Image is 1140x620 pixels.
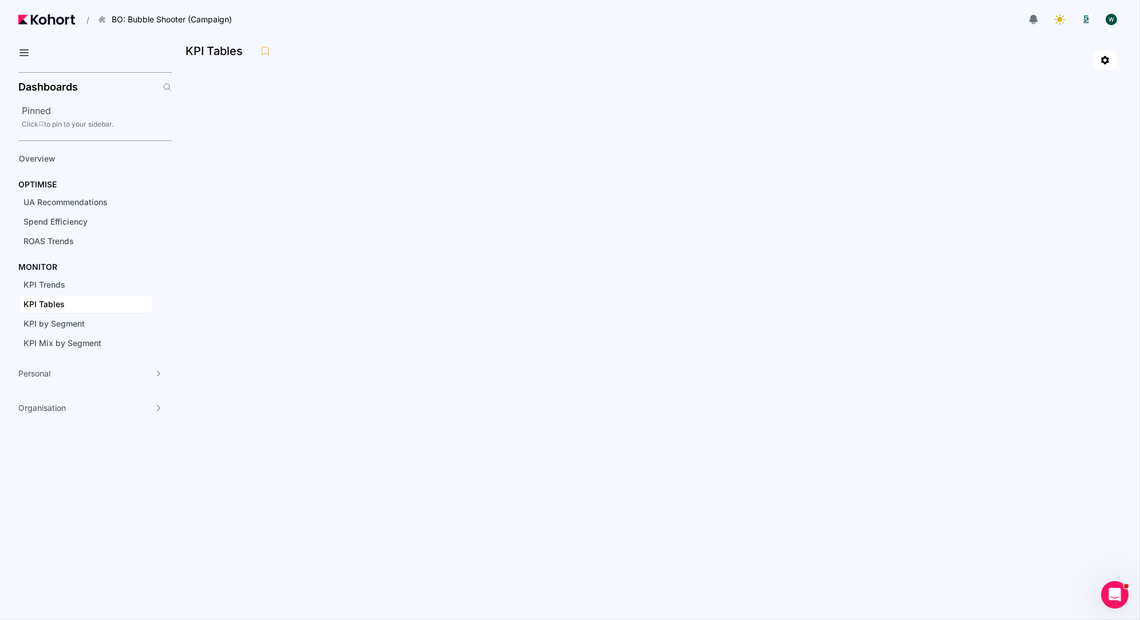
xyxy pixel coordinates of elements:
img: Kohort logo [18,14,75,25]
a: UA Recommendations [19,194,152,211]
h2: Dashboards [18,82,78,92]
a: KPI Trends [19,276,152,293]
span: KPI Trends [23,280,65,289]
a: KPI Mix by Segment [19,335,152,352]
a: ROAS Trends [19,233,152,250]
span: Organisation [18,402,66,414]
span: KPI Mix by Segment [23,338,101,348]
span: Personal [18,368,50,379]
h2: Pinned [22,104,172,117]
span: UA Recommendations [23,197,108,207]
h4: OPTIMISE [18,179,57,190]
span: KPI by Segment [23,319,85,328]
a: KPI Tables [19,296,152,313]
button: BO: Bubble Shooter (Campaign) [92,10,244,29]
img: logo_logo_images_1_20240607072359498299_20240828135028712857.jpeg [1080,14,1092,25]
a: KPI by Segment [19,315,152,332]
span: KPI Tables [23,299,65,309]
h3: KPI Tables [186,45,250,57]
span: BO: Bubble Shooter (Campaign) [112,14,232,25]
iframe: Intercom live chat [1101,581,1129,609]
span: / [77,14,89,26]
span: ROAS Trends [23,236,74,246]
a: Spend Efficiency [19,213,152,230]
h4: MONITOR [18,261,57,273]
a: Overview [15,150,152,167]
span: Spend Efficiency [23,217,88,226]
div: Click to pin to your sidebar. [22,120,172,129]
span: Overview [19,154,56,163]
